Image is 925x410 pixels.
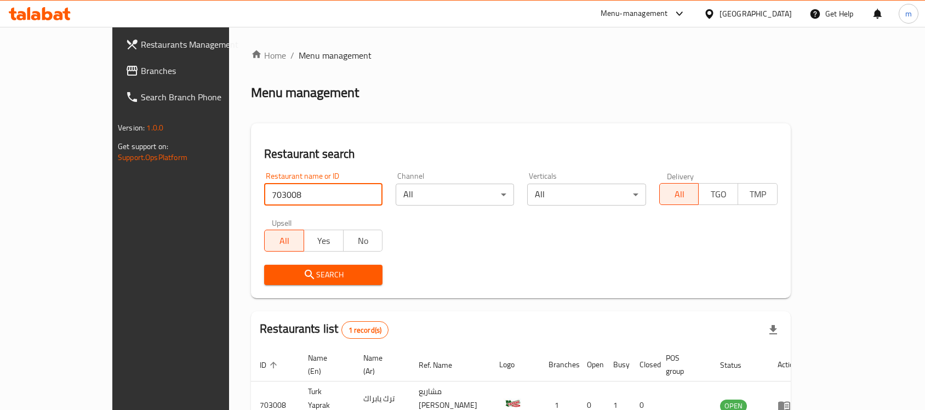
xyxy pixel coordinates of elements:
[341,321,389,339] div: Total records count
[299,49,372,62] span: Menu management
[348,233,379,249] span: No
[905,8,912,20] span: m
[698,183,738,205] button: TGO
[117,58,267,84] a: Branches
[664,186,695,202] span: All
[264,230,304,252] button: All
[251,49,791,62] nav: breadcrumb
[666,351,698,378] span: POS group
[631,348,657,381] th: Closed
[308,351,341,378] span: Name (En)
[146,121,163,135] span: 1.0.0
[141,38,258,51] span: Restaurants Management
[601,7,668,20] div: Menu-management
[141,64,258,77] span: Branches
[260,358,281,372] span: ID
[604,348,631,381] th: Busy
[760,317,786,343] div: Export file
[342,325,389,335] span: 1 record(s)
[419,358,466,372] span: Ref. Name
[141,90,258,104] span: Search Branch Phone
[363,351,397,378] span: Name (Ar)
[720,358,756,372] span: Status
[304,230,344,252] button: Yes
[118,150,187,164] a: Support.OpsPlatform
[117,84,267,110] a: Search Branch Phone
[251,84,359,101] h2: Menu management
[578,348,604,381] th: Open
[264,265,382,285] button: Search
[264,184,382,206] input: Search for restaurant name or ID..
[769,348,807,381] th: Action
[343,230,383,252] button: No
[703,186,734,202] span: TGO
[659,183,699,205] button: All
[490,348,540,381] th: Logo
[273,268,374,282] span: Search
[540,348,578,381] th: Branches
[272,219,292,226] label: Upsell
[527,184,646,206] div: All
[251,49,286,62] a: Home
[309,233,339,249] span: Yes
[743,186,773,202] span: TMP
[269,233,300,249] span: All
[667,172,694,180] label: Delivery
[118,121,145,135] span: Version:
[396,184,514,206] div: All
[290,49,294,62] li: /
[264,146,778,162] h2: Restaurant search
[720,8,792,20] div: [GEOGRAPHIC_DATA]
[117,31,267,58] a: Restaurants Management
[118,139,168,153] span: Get support on:
[260,321,389,339] h2: Restaurants list
[738,183,778,205] button: TMP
